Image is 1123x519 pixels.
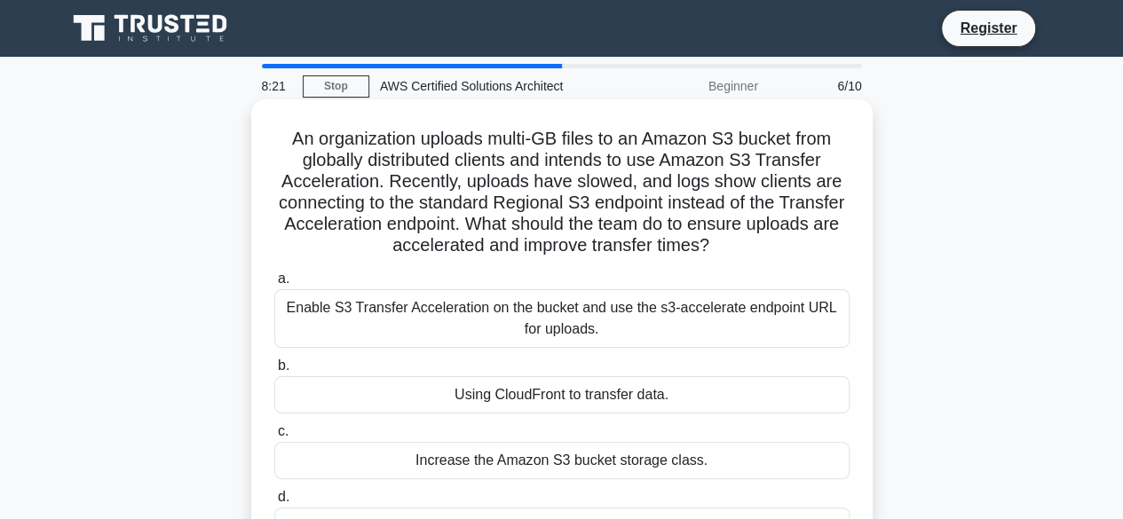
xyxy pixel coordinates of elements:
[274,289,850,348] div: Enable S3 Transfer Acceleration on the bucket and use the s3-accelerate endpoint URL for uploads.
[369,68,613,104] div: AWS Certified Solutions Architect
[278,489,289,504] span: d.
[278,423,289,438] span: c.
[278,358,289,373] span: b.
[274,442,850,479] div: Increase the Amazon S3 bucket storage class.
[949,17,1027,39] a: Register
[769,68,873,104] div: 6/10
[303,75,369,98] a: Stop
[251,68,303,104] div: 8:21
[278,271,289,286] span: a.
[613,68,769,104] div: Beginner
[274,376,850,413] div: Using CloudFront to transfer data.
[273,128,851,257] h5: An organization uploads multi-GB files to an Amazon S3 bucket from globally distributed clients a...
